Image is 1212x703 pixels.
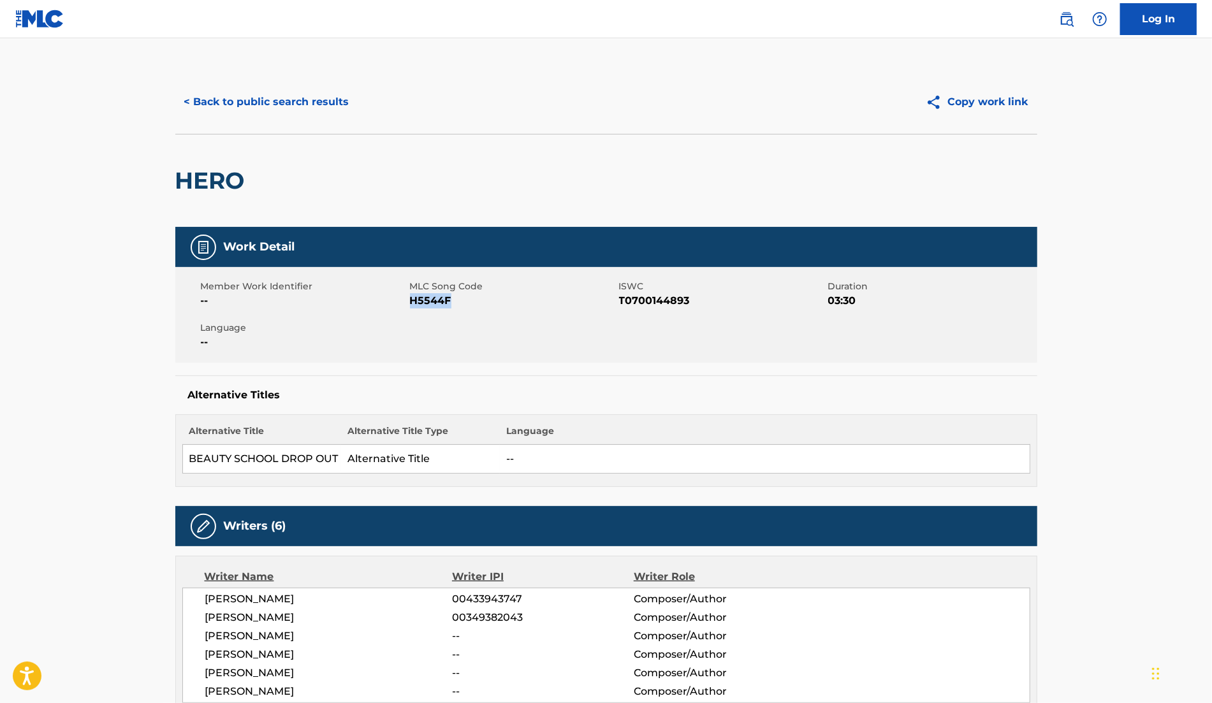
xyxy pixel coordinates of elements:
span: H5544F [410,293,616,308]
th: Language [500,424,1030,445]
a: Public Search [1054,6,1079,32]
div: Writer Name [205,569,453,584]
div: Drag [1152,655,1160,693]
span: -- [452,665,633,681]
th: Alternative Title [182,424,341,445]
div: Writer IPI [452,569,634,584]
span: -- [452,647,633,662]
span: [PERSON_NAME] [205,665,453,681]
span: T0700144893 [619,293,825,308]
span: Duration [828,280,1034,293]
span: 03:30 [828,293,1034,308]
img: search [1059,11,1074,27]
span: Member Work Identifier [201,280,407,293]
img: Work Detail [196,240,211,255]
iframe: Chat Widget [1148,642,1212,703]
button: Copy work link [917,86,1037,118]
span: ISWC [619,280,825,293]
h2: HERO [175,166,251,195]
div: Writer Role [634,569,799,584]
td: BEAUTY SCHOOL DROP OUT [182,445,341,474]
span: Composer/Author [634,610,799,625]
span: [PERSON_NAME] [205,628,453,644]
span: [PERSON_NAME] [205,684,453,699]
img: help [1092,11,1107,27]
span: Composer/Author [634,647,799,662]
img: Writers [196,519,211,534]
span: [PERSON_NAME] [205,591,453,607]
th: Alternative Title Type [341,424,500,445]
span: -- [452,628,633,644]
h5: Writers (6) [224,519,286,533]
span: Language [201,321,407,335]
span: -- [201,335,407,350]
h5: Work Detail [224,240,295,254]
h5: Alternative Titles [188,389,1025,402]
span: Composer/Author [634,628,799,644]
span: MLC Song Code [410,280,616,293]
button: < Back to public search results [175,86,358,118]
span: Composer/Author [634,684,799,699]
span: Composer/Author [634,591,799,607]
span: -- [452,684,633,699]
span: 00433943747 [452,591,633,607]
span: 00349382043 [452,610,633,625]
span: Composer/Author [634,665,799,681]
span: -- [201,293,407,308]
img: MLC Logo [15,10,64,28]
span: [PERSON_NAME] [205,610,453,625]
td: Alternative Title [341,445,500,474]
span: [PERSON_NAME] [205,647,453,662]
img: Copy work link [926,94,948,110]
a: Log In [1120,3,1197,35]
td: -- [500,445,1030,474]
div: Help [1087,6,1113,32]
